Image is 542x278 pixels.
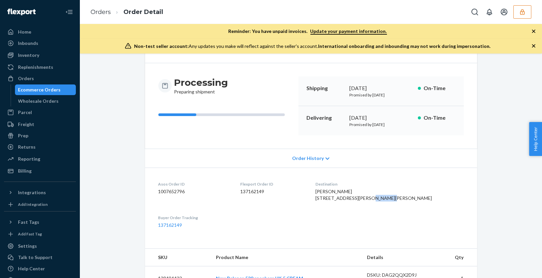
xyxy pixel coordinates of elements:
[4,142,76,152] a: Returns
[18,75,34,82] div: Orders
[306,84,344,92] p: Shipping
[18,231,42,237] div: Add Fast Tag
[18,156,40,162] div: Reporting
[4,217,76,227] button: Fast Tags
[174,76,228,88] h3: Processing
[18,109,32,116] div: Parcel
[318,43,490,49] span: International onboarding and inbounding may not work during impersonation.
[18,189,46,196] div: Integrations
[4,62,76,72] a: Replenishments
[316,181,464,187] dt: Destination
[63,5,76,19] button: Close Navigation
[134,43,490,50] div: Any updates you make will reflect against the seller's account.
[310,28,387,35] a: Update your payment information.
[158,188,230,195] dd: 1007652796
[4,263,76,274] a: Help Center
[241,188,305,195] dd: 137162149
[497,5,511,19] button: Open account menu
[529,122,542,156] button: Help Center
[211,249,362,266] th: Product Name
[18,86,61,93] div: Ecommerce Orders
[18,202,48,207] div: Add Integration
[90,8,111,16] a: Orders
[18,265,45,272] div: Help Center
[424,114,456,122] p: On-Time
[4,27,76,37] a: Home
[18,98,59,104] div: Wholesale Orders
[241,181,305,187] dt: Flexport Order ID
[4,154,76,164] a: Reporting
[4,187,76,198] button: Integrations
[4,38,76,49] a: Inbounds
[316,189,432,201] span: [PERSON_NAME] [STREET_ADDRESS][PERSON_NAME][PERSON_NAME]
[4,201,76,208] a: Add Integration
[306,114,344,122] p: Delivering
[424,84,456,92] p: On-Time
[18,254,53,261] div: Talk to Support
[15,96,76,106] a: Wholesale Orders
[4,130,76,141] a: Prep
[18,40,38,47] div: Inbounds
[4,73,76,84] a: Orders
[18,168,32,174] div: Billing
[18,132,28,139] div: Prep
[468,5,481,19] button: Open Search Box
[4,50,76,61] a: Inventory
[483,5,496,19] button: Open notifications
[134,43,189,49] span: Non-test seller account:
[18,52,39,59] div: Inventory
[292,155,324,162] span: Order History
[229,28,387,35] p: Reminder: You have unpaid invoices.
[158,222,182,228] a: 137162149
[18,219,39,225] div: Fast Tags
[158,181,230,187] dt: Asos Order ID
[7,9,36,15] img: Flexport logo
[18,121,34,128] div: Freight
[4,119,76,130] a: Freight
[18,144,36,150] div: Returns
[350,114,413,122] div: [DATE]
[4,252,76,263] a: Talk to Support
[18,29,31,35] div: Home
[350,122,413,127] p: Promised by [DATE]
[4,230,76,238] a: Add Fast Tag
[4,107,76,118] a: Parcel
[15,84,76,95] a: Ecommerce Orders
[362,249,435,266] th: Details
[435,249,477,266] th: Qty
[18,64,53,70] div: Replenishments
[18,243,37,249] div: Settings
[4,241,76,251] a: Settings
[174,76,228,95] div: Preparing shipment
[145,249,211,266] th: SKU
[350,84,413,92] div: [DATE]
[350,92,413,98] p: Promised by [DATE]
[85,2,168,22] ol: breadcrumbs
[123,8,163,16] a: Order Detail
[4,166,76,176] a: Billing
[158,215,230,220] dt: Buyer Order Tracking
